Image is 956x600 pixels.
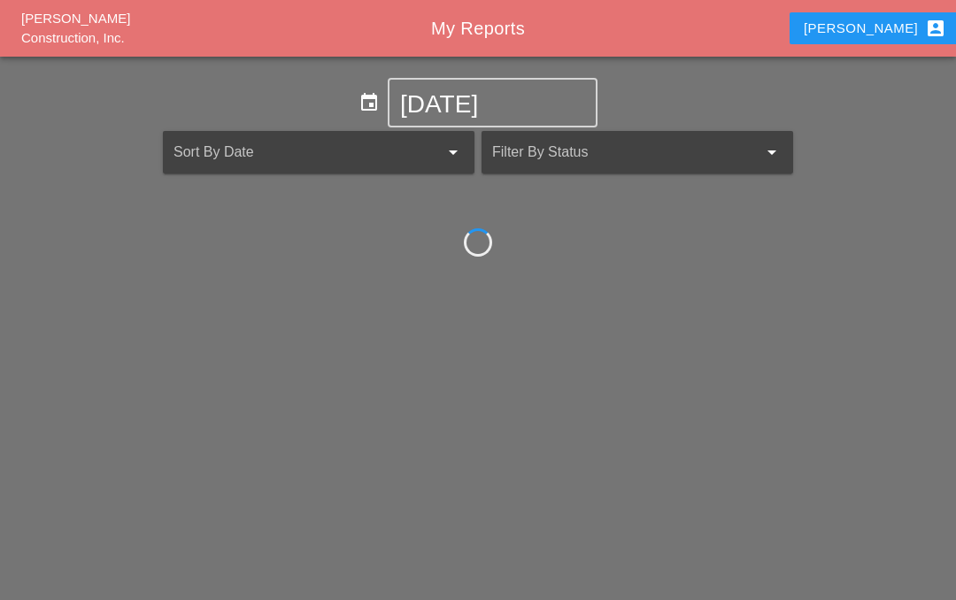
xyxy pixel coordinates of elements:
[804,18,946,39] div: [PERSON_NAME]
[925,18,946,39] i: account_box
[400,90,585,119] input: Select Date
[21,11,130,46] a: [PERSON_NAME] Construction, Inc.
[443,142,464,163] i: arrow_drop_down
[761,142,783,163] i: arrow_drop_down
[358,92,380,113] i: event
[431,19,525,38] span: My Reports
